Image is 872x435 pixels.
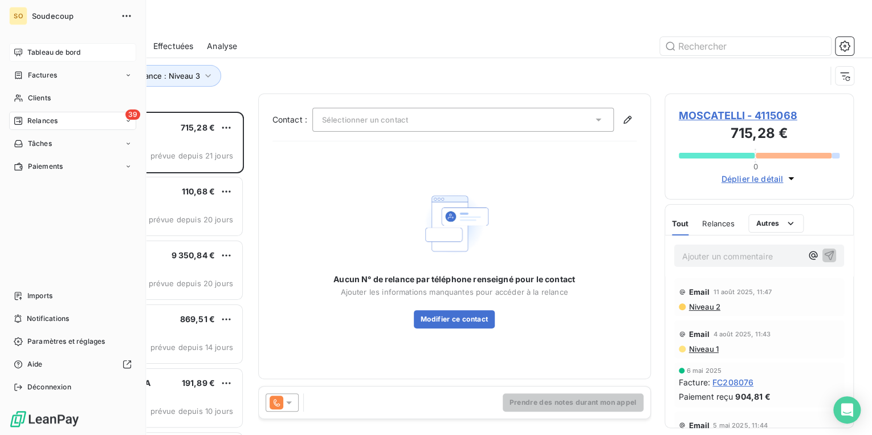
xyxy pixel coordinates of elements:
span: 869,51 € [180,314,215,324]
span: Ajouter les informations manquantes pour accéder à la relance [340,287,568,296]
span: Déplier le détail [721,173,783,185]
span: MOSCATELLI - 4115068 [679,108,840,123]
input: Rechercher [660,37,831,55]
span: prévue depuis 10 jours [150,406,233,416]
span: Niveau de relance : Niveau 3 [97,71,200,80]
span: Soudecoup [32,11,114,21]
span: prévue depuis 14 jours [150,343,233,352]
span: Niveau 2 [688,302,720,311]
span: Factures [28,70,57,80]
h3: 715,28 € [679,123,840,146]
span: Notifications [27,314,69,324]
span: prévue depuis 20 jours [149,215,233,224]
span: 191,89 € [182,378,215,388]
div: SO [9,7,27,25]
span: 0 [753,162,757,171]
span: 9 350,84 € [172,250,215,260]
span: Déconnexion [27,382,71,392]
span: 715,28 € [181,123,215,132]
span: prévue depuis 21 jours [150,151,233,160]
span: 6 mai 2025 [687,367,722,374]
button: Autres [748,214,804,233]
span: Analyse [207,40,237,52]
label: Contact : [272,114,312,125]
a: Aide [9,355,136,373]
span: Email [689,330,710,339]
span: Facture : [679,376,710,388]
div: Open Intercom Messenger [833,396,861,424]
span: Relances [702,219,735,228]
span: 39 [125,109,140,120]
img: Empty state [418,187,491,261]
button: Prendre des notes durant mon appel [503,393,643,412]
span: Paramètres et réglages [27,336,105,347]
span: Tableau de bord [27,47,80,58]
span: 4 août 2025, 11:43 [713,331,771,338]
div: grid [55,112,244,435]
span: Email [689,421,710,430]
span: Relances [27,116,58,126]
span: Tâches [28,139,52,149]
span: 110,68 € [182,186,215,196]
span: Sélectionner un contact [322,115,408,124]
img: Logo LeanPay [9,410,80,428]
span: Paiements [28,161,63,172]
span: Imports [27,291,52,301]
span: Aide [27,359,43,369]
span: Tout [672,219,689,228]
span: Email [689,287,710,296]
button: Modifier ce contact [414,310,495,328]
button: Déplier le détail [718,172,800,185]
span: FC208076 [712,376,753,388]
span: Paiement reçu [679,391,734,403]
span: prévue depuis 20 jours [149,279,233,288]
span: Effectuées [153,40,194,52]
span: Aucun N° de relance par téléphone renseigné pour le contact [333,274,575,285]
span: 5 mai 2025, 11:44 [713,422,768,429]
button: Niveau de relance : Niveau 3 [81,65,221,87]
span: Niveau 1 [688,344,719,353]
span: 904,81 € [735,391,770,403]
span: Clients [28,93,51,103]
span: 11 août 2025, 11:47 [713,288,772,295]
